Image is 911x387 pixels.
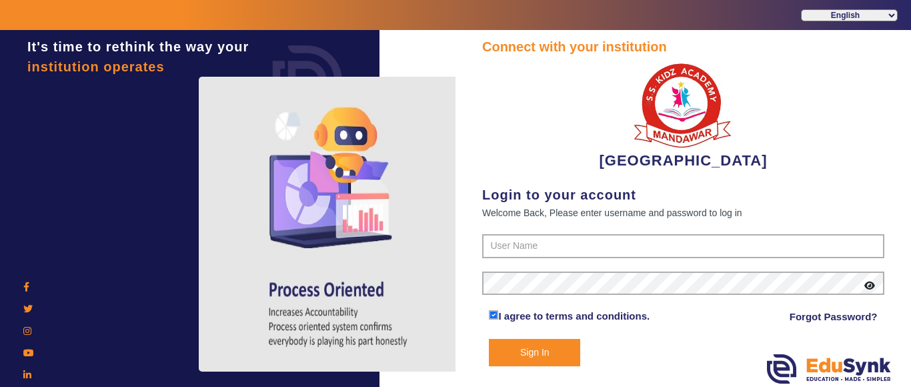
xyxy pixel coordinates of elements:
[482,185,884,205] div: Login to your account
[633,57,733,149] img: b9104f0a-387a-4379-b368-ffa933cda262
[482,234,884,258] input: User Name
[27,59,165,74] span: institution operates
[482,205,884,221] div: Welcome Back, Please enter username and password to log in
[27,39,249,54] span: It's time to rethink the way your
[199,77,479,372] img: login4.png
[482,37,884,57] div: Connect with your institution
[257,30,357,130] img: login.png
[767,354,891,384] img: edusynk.png
[489,339,580,366] button: Sign In
[790,309,878,325] a: Forgot Password?
[482,57,884,171] div: [GEOGRAPHIC_DATA]
[498,310,650,322] a: I agree to terms and conditions.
